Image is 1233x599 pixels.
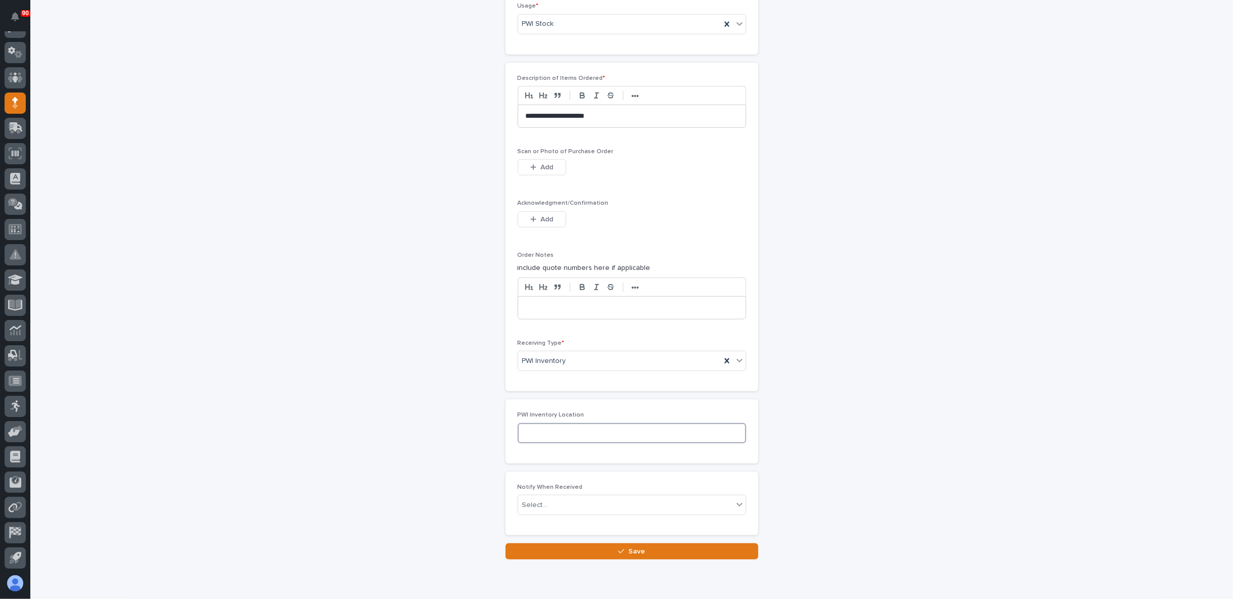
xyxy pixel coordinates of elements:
strong: ••• [631,92,639,100]
button: users-avatar [5,573,26,594]
span: Add [540,215,553,224]
button: ••• [628,89,643,102]
p: 90 [22,10,29,17]
span: Add [540,163,553,172]
span: Usage [518,3,539,9]
span: Notify When Received [518,484,583,490]
span: PWI Inventory Location [518,412,584,418]
span: Save [628,547,645,556]
span: Scan or Photo of Purchase Order [518,149,614,155]
div: Notifications90 [13,12,26,28]
button: ••• [628,281,643,293]
span: Acknowledgment/Confirmation [518,200,609,206]
span: PWI Stock [522,19,554,29]
button: Add [518,211,566,227]
strong: ••• [631,284,639,292]
span: Order Notes [518,252,554,258]
button: Save [506,543,758,560]
span: Receiving Type [518,340,565,346]
div: Select... [522,500,547,511]
span: PWI Inventory [522,356,566,366]
button: Notifications [5,6,26,27]
span: Description of Items Ordered [518,75,606,81]
p: include quote numbers here if applicable [518,263,746,273]
button: Add [518,159,566,175]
